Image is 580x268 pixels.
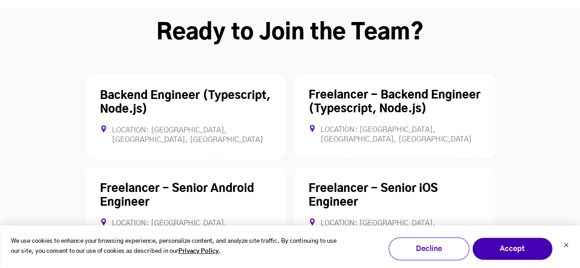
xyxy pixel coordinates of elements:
[309,183,438,208] a: Freelancer - Senior iOS Engineer
[11,236,337,257] p: We use cookies to enhance your browsing experience, personalize content, and analyze site traffic...
[388,237,469,260] button: Decline
[100,218,272,237] div: Location: [GEOGRAPHIC_DATA], [GEOGRAPHIC_DATA], [GEOGRAPHIC_DATA]
[309,125,481,144] div: Location: [GEOGRAPHIC_DATA], [GEOGRAPHIC_DATA], [GEOGRAPHIC_DATA]
[309,218,481,237] div: Location: [GEOGRAPHIC_DATA], [GEOGRAPHIC_DATA], [GEOGRAPHIC_DATA]
[156,22,424,44] strong: Ready to Join the Team?
[100,183,254,208] a: Freelancer - Senior Android Engineer
[100,125,272,144] div: Location: [GEOGRAPHIC_DATA], [GEOGRAPHIC_DATA], [GEOGRAPHIC_DATA]
[472,237,552,260] button: Accept
[178,246,219,257] a: Privacy Policy
[563,241,569,251] button: Dismiss cookie banner
[309,89,481,114] a: Freelancer - Backend Engineer (Typescript, Node.js)
[100,90,271,115] a: Backend Engineer (Typescript, Node.js)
